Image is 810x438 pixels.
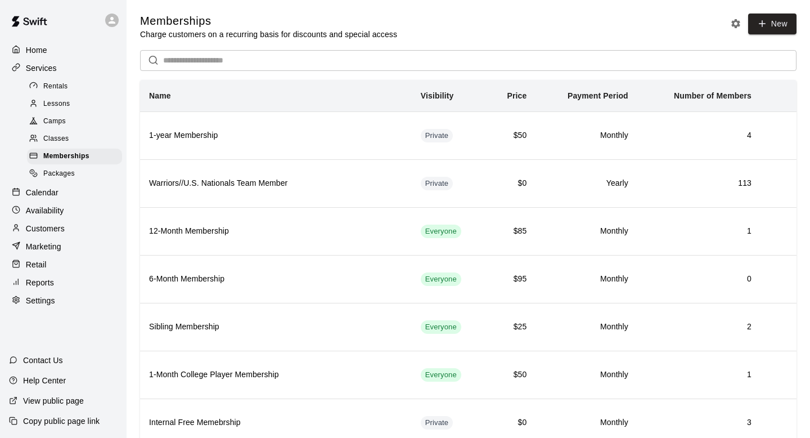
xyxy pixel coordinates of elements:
span: Lessons [43,99,70,110]
a: Camps [27,113,127,131]
b: Payment Period [568,91,628,100]
div: This membership is hidden from the memberships page [421,177,453,190]
h6: Yearly [544,177,628,190]
span: Rentals [43,81,68,92]
span: Classes [43,133,69,145]
b: Price [507,91,526,100]
span: Camps [43,116,66,127]
span: Memberships [43,151,89,162]
p: Calendar [26,187,58,198]
h6: 1 [646,225,751,238]
h5: Memberships [140,14,397,29]
h6: Monthly [544,129,628,142]
h6: 12-Month Membership [149,225,403,238]
h6: 6-Month Membership [149,273,403,285]
a: Reports [9,274,118,291]
p: Home [26,44,47,56]
p: Help Center [23,375,66,386]
p: Retail [26,259,47,270]
span: Private [421,178,453,189]
span: Private [421,418,453,428]
p: Customers [26,223,65,234]
span: Private [421,131,453,141]
h6: 1-year Membership [149,129,403,142]
b: Visibility [421,91,454,100]
a: Calendar [9,184,118,201]
span: Everyone [421,370,461,381]
div: This membership is visible to all customers [421,320,461,334]
b: Number of Members [674,91,751,100]
h6: $25 [496,321,526,333]
a: Memberships [27,148,127,166]
h6: $50 [496,129,526,142]
p: Charge customers on a recurring basis for discounts and special access [140,29,397,40]
h6: Warriors//U.S. Nationals Team Member [149,177,403,190]
b: Name [149,91,171,100]
div: This membership is visible to all customers [421,272,461,286]
div: Camps [27,114,122,129]
a: New [748,14,796,34]
div: This membership is hidden from the memberships page [421,129,453,142]
h6: $95 [496,273,526,285]
h6: 1 [646,369,751,381]
button: Memberships settings [727,15,744,32]
h6: Monthly [544,273,628,285]
h6: Monthly [544,369,628,381]
a: Packages [27,166,127,183]
a: Settings [9,292,118,309]
a: Services [9,60,118,77]
p: Settings [26,295,55,306]
a: Availability [9,202,118,219]
div: Classes [27,131,122,147]
div: This membership is visible to all customers [421,225,461,238]
p: Marketing [26,241,61,252]
span: Everyone [421,274,461,285]
h6: Sibling Membership [149,321,403,333]
h6: Monthly [544,225,628,238]
h6: $50 [496,369,526,381]
a: Lessons [27,95,127,113]
p: View public page [23,395,84,406]
h6: 3 [646,417,751,429]
span: Everyone [421,322,461,333]
h6: 113 [646,177,751,190]
span: Packages [43,168,75,180]
a: Home [9,42,118,59]
a: Rentals [27,78,127,95]
p: Reports [26,277,54,288]
h6: 0 [646,273,751,285]
a: Customers [9,220,118,237]
h6: Monthly [544,321,628,333]
p: Services [26,62,57,74]
p: Copy public page link [23,415,100,427]
div: Packages [27,166,122,182]
a: Retail [9,256,118,273]
a: Classes [27,131,127,148]
h6: 4 [646,129,751,142]
p: Contact Us [23,355,63,366]
h6: 2 [646,321,751,333]
h6: $85 [496,225,526,238]
h6: Internal Free Memebrship [149,417,403,429]
h6: $0 [496,177,526,190]
div: Memberships [27,149,122,164]
span: Everyone [421,226,461,237]
a: Marketing [9,238,118,255]
div: Lessons [27,96,122,112]
h6: 1-Month College Player Membership [149,369,403,381]
div: This membership is visible to all customers [421,368,461,382]
h6: Monthly [544,417,628,429]
div: Rentals [27,79,122,95]
p: Availability [26,205,64,216]
div: This membership is hidden from the memberships page [421,416,453,430]
h6: $0 [496,417,526,429]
